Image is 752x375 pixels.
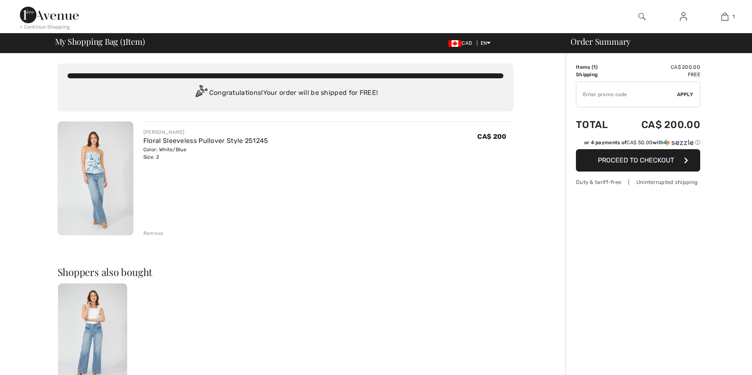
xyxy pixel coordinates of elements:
[620,63,700,71] td: CA$ 200.00
[58,121,133,235] img: Floral Sleeveless Pullover Style 251245
[593,64,596,70] span: 1
[598,156,674,164] span: Proceed to Checkout
[68,85,503,102] div: Congratulations! Your order will be shipped for FREE!
[448,40,475,46] span: CAD
[481,40,491,46] span: EN
[561,37,747,46] div: Order Summary
[620,71,700,78] td: Free
[620,111,700,139] td: CA$ 200.00
[143,128,268,136] div: [PERSON_NAME]
[626,140,653,145] span: CA$ 50.00
[664,139,694,146] img: Sezzle
[448,40,462,47] img: Canadian Dollar
[576,111,620,139] td: Total
[576,178,700,186] div: Duty & tariff-free | Uninterrupted shipping
[704,12,745,22] a: 1
[55,37,145,46] span: My Shopping Bag ( Item)
[123,35,126,46] span: 1
[143,137,268,145] a: Floral Sleeveless Pullover Style 251245
[680,12,687,22] img: My Info
[721,12,728,22] img: My Bag
[143,230,164,237] div: Remove
[677,91,694,98] span: Apply
[576,149,700,172] button: Proceed to Checkout
[576,71,620,78] td: Shipping
[576,139,700,149] div: or 4 payments ofCA$ 50.00withSezzle Click to learn more about Sezzle
[58,267,513,277] h2: Shoppers also bought
[733,13,735,20] span: 1
[477,133,506,140] span: CA$ 200
[576,63,620,71] td: Items ( )
[20,23,70,31] div: < Continue Shopping
[673,12,694,22] a: Sign In
[20,7,79,23] img: 1ère Avenue
[638,12,646,22] img: search the website
[584,139,700,146] div: or 4 payments of with
[576,82,677,107] input: Promo code
[143,146,268,161] div: Color: White/Blue Size: 2
[193,85,209,102] img: Congratulation2.svg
